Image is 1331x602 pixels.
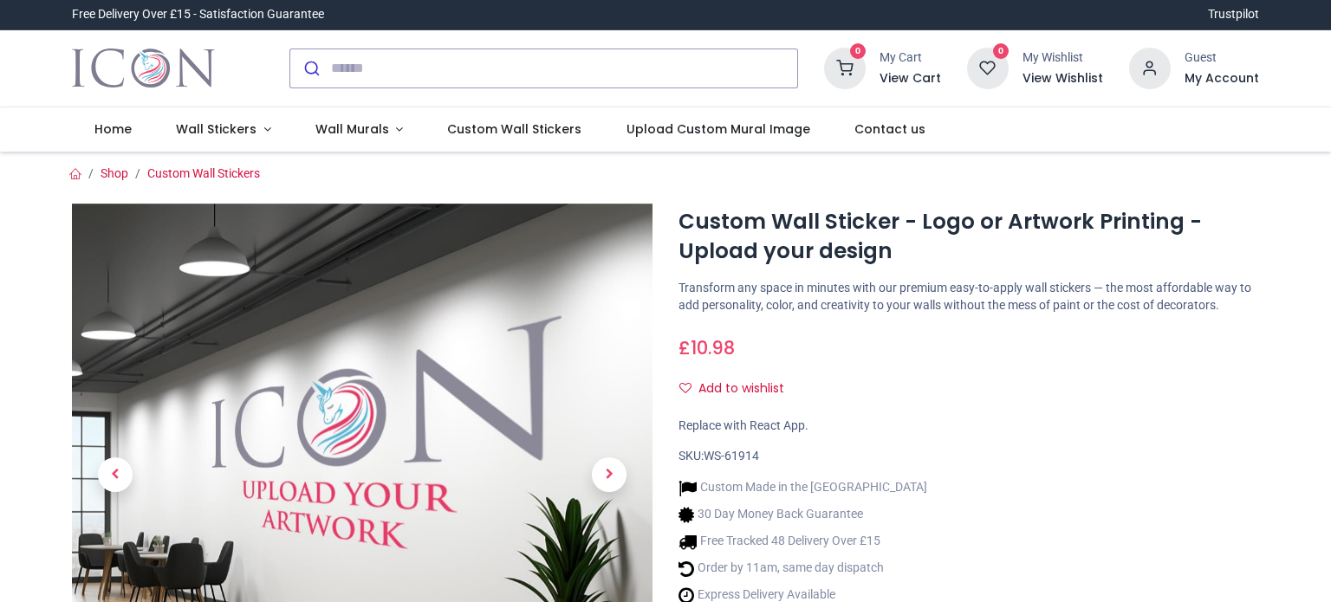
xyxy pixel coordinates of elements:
li: Free Tracked 48 Delivery Over £15 [678,533,927,551]
p: Transform any space in minutes with our premium easy-to-apply wall stickers — the most affordable... [678,280,1259,314]
span: £ [678,335,735,360]
li: Custom Made in the [GEOGRAPHIC_DATA] [678,479,927,497]
a: 0 [967,60,1009,74]
span: Wall Murals [315,120,389,138]
span: Home [94,120,132,138]
a: 0 [824,60,866,74]
a: Custom Wall Stickers [147,166,260,180]
a: View Cart [880,70,941,87]
span: Next [592,457,627,492]
span: WS-61914 [704,449,759,463]
i: Add to wishlist [679,382,691,394]
a: Wall Murals [293,107,425,152]
a: Logo of Icon Wall Stickers [72,44,215,93]
sup: 0 [850,43,867,60]
img: Icon Wall Stickers [72,44,215,93]
span: Upload Custom Mural Image [627,120,810,138]
div: Guest [1185,49,1259,67]
span: Custom Wall Stickers [447,120,581,138]
span: Previous [98,457,133,492]
div: Replace with React App. [678,418,1259,435]
span: 10.98 [691,335,735,360]
a: Wall Stickers [153,107,293,152]
li: 30 Day Money Back Guarantee [678,506,927,524]
button: Submit [290,49,331,87]
a: Trustpilot [1208,6,1259,23]
div: My Wishlist [1023,49,1103,67]
a: View Wishlist [1023,70,1103,87]
li: Order by 11am, same day dispatch [678,560,927,578]
sup: 0 [993,43,1010,60]
h1: Custom Wall Sticker - Logo or Artwork Printing - Upload your design [678,207,1259,267]
div: SKU: [678,448,1259,465]
div: Free Delivery Over £15 - Satisfaction Guarantee [72,6,324,23]
span: Contact us [854,120,925,138]
button: Add to wishlistAdd to wishlist [678,374,799,404]
span: Wall Stickers [176,120,256,138]
div: My Cart [880,49,941,67]
a: Shop [101,166,128,180]
a: My Account [1185,70,1259,87]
